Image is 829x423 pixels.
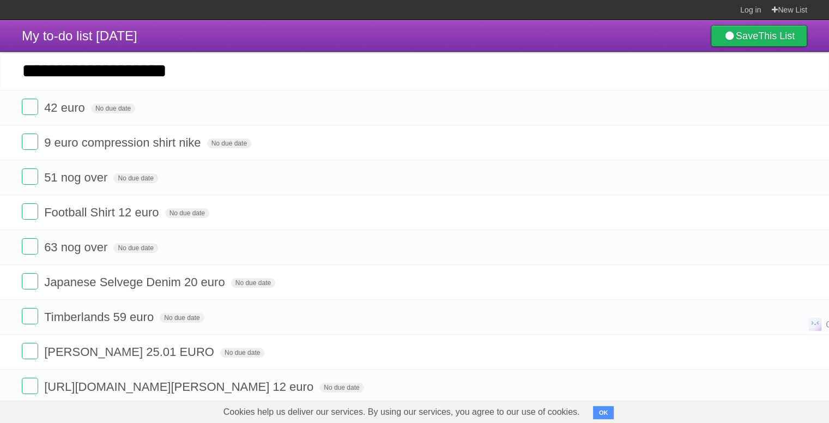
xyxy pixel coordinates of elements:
label: Done [22,203,38,220]
label: Star task [741,134,761,152]
span: No due date [231,278,275,288]
span: No due date [319,383,364,392]
span: No due date [220,348,264,358]
span: 51 nog over [44,171,110,184]
label: Done [22,168,38,185]
label: Done [22,343,38,359]
button: OK [593,406,614,419]
label: Star task [741,378,761,396]
span: No due date [113,173,158,183]
span: Japanese Selvege Denim 20 euro [44,275,227,289]
a: SaveThis List [711,25,807,47]
span: No due date [91,104,135,113]
span: Cookies help us deliver our services. By using our services, you agree to our use of cookies. [213,401,591,423]
label: Star task [741,238,761,256]
span: 9 euro compression shirt nike [44,136,203,149]
span: My to-do list [DATE] [22,28,137,43]
label: Done [22,273,38,289]
label: Star task [741,168,761,186]
span: Football Shirt 12 euro [44,206,161,219]
label: Done [22,99,38,115]
label: Star task [741,203,761,221]
span: No due date [160,313,204,323]
span: 42 euro [44,101,88,114]
span: No due date [207,138,251,148]
label: Star task [741,308,761,326]
b: This List [758,31,795,41]
label: Done [22,378,38,394]
span: No due date [165,208,209,218]
label: Star task [741,273,761,291]
label: Star task [741,343,761,361]
label: Done [22,308,38,324]
label: Done [22,238,38,255]
label: Star task [741,99,761,117]
span: Timberlands 59 euro [44,310,156,324]
label: Done [22,134,38,150]
span: No due date [113,243,158,253]
span: [URL][DOMAIN_NAME][PERSON_NAME] 12 euro [44,380,316,394]
span: [PERSON_NAME] 25.01 EURO [44,345,217,359]
span: 63 nog over [44,240,110,254]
